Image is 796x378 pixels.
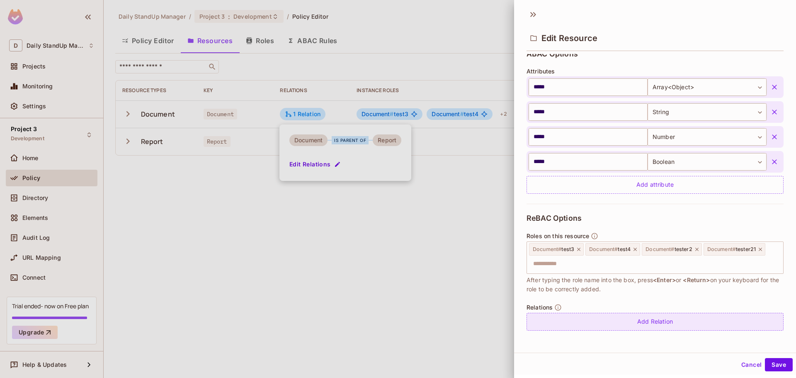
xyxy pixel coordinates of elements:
[527,276,784,294] span: After typing the role name into the box, press or on your keyboard for the role to be correctly a...
[648,78,767,96] div: Array<Object>
[541,33,597,43] span: Edit Resource
[585,243,640,256] div: Document#test4
[653,276,676,283] span: <Enter>
[738,358,765,371] button: Cancel
[527,68,555,75] span: Attributes
[527,176,784,194] div: Add attribute
[707,246,756,253] span: tester21
[527,50,578,58] span: ABAC Options
[527,214,582,222] span: ReBAC Options
[648,128,767,146] div: Number
[533,246,561,252] span: Document #
[529,243,584,256] div: Document#test3
[589,246,618,252] span: Document #
[648,103,767,121] div: String
[527,313,784,331] div: Add Relation
[683,276,710,283] span: <Return>
[704,243,766,256] div: Document#tester21
[533,246,574,253] span: test3
[589,246,631,253] span: test4
[527,304,553,311] span: Relations
[527,233,589,239] span: Roles on this resource
[642,243,701,256] div: Document#tester2
[707,246,736,252] span: Document #
[646,246,674,252] span: Document #
[646,246,692,253] span: tester2
[648,153,767,171] div: Boolean
[765,358,793,371] button: Save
